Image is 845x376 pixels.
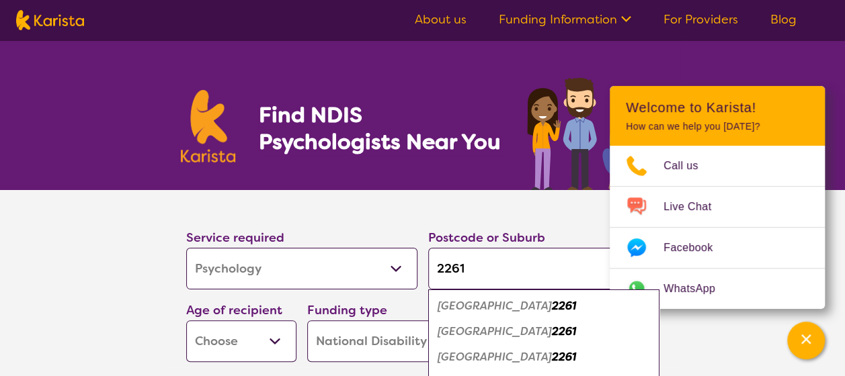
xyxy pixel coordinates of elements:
ul: Choose channel [610,146,825,309]
a: For Providers [663,11,738,28]
em: [GEOGRAPHIC_DATA] [438,324,552,338]
span: Facebook [663,238,729,258]
div: Channel Menu [610,86,825,309]
img: psychology [522,73,665,190]
a: Funding Information [499,11,631,28]
div: Bateau Bay 2261 [435,293,653,319]
em: [GEOGRAPHIC_DATA] [438,299,552,313]
input: Type [428,248,659,289]
em: 2261 [552,324,576,338]
a: About us [415,11,467,28]
h1: Find NDIS Psychologists Near You [258,101,507,155]
label: Service required [186,230,284,246]
span: Call us [663,156,715,176]
label: Age of recipient [186,302,282,318]
img: Karista logo [16,10,84,30]
img: Karista logo [181,90,236,162]
em: 2261 [552,350,576,364]
h2: Welcome to Karista! [626,99,809,115]
a: Blog [770,11,797,28]
button: Channel Menu [787,322,825,359]
p: How can we help you [DATE]? [626,121,809,132]
em: 2261 [552,299,576,313]
span: Live Chat [663,197,727,217]
a: Web link opens in a new tab. [610,269,825,309]
span: WhatsApp [663,279,731,299]
em: [GEOGRAPHIC_DATA] [438,350,552,364]
div: Berkeley Vale 2261 [435,344,653,370]
div: Bay Village 2261 [435,319,653,344]
label: Postcode or Suburb [428,230,545,246]
label: Funding type [307,302,387,318]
